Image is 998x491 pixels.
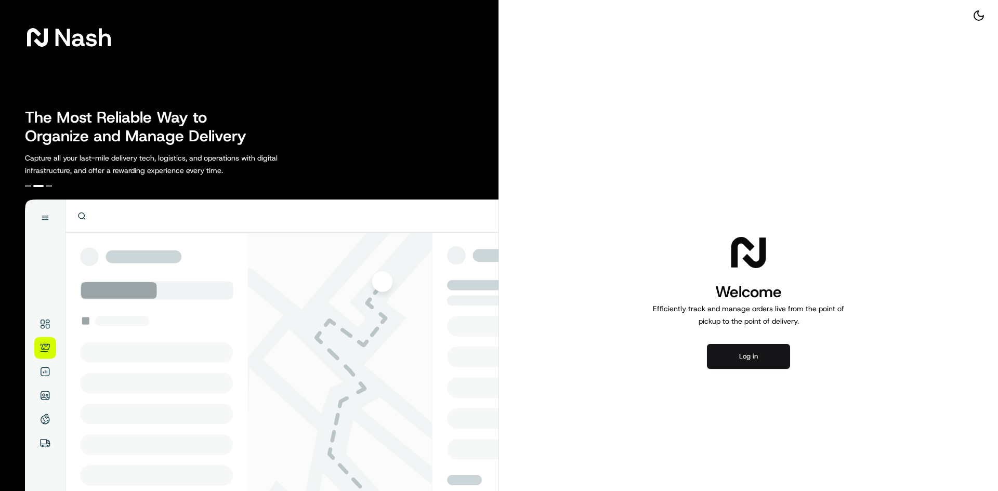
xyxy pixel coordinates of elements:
[707,344,790,369] button: Log in
[649,282,848,302] h1: Welcome
[649,302,848,327] p: Efficiently track and manage orders live from the point of pickup to the point of delivery.
[25,108,258,145] h2: The Most Reliable Way to Organize and Manage Delivery
[54,27,112,48] span: Nash
[25,152,324,177] p: Capture all your last-mile delivery tech, logistics, and operations with digital infrastructure, ...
